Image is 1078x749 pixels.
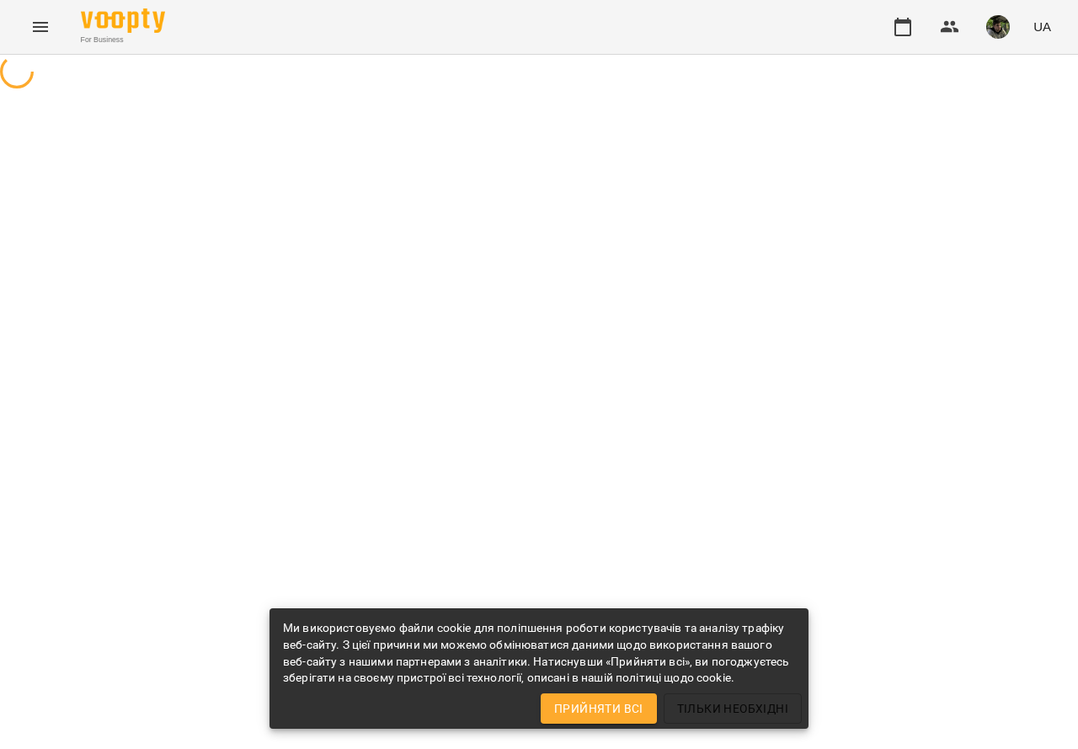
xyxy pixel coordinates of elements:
img: Voopty Logo [81,8,165,33]
button: Menu [20,7,61,47]
button: UA [1027,11,1058,42]
span: UA [1033,18,1051,35]
img: 7ed2fb31642a3e521e5c89097bfbe560.jpg [986,15,1010,39]
span: For Business [81,35,165,45]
